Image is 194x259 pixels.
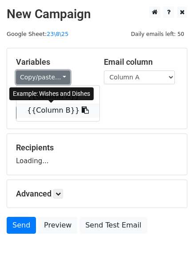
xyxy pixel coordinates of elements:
[7,217,36,234] a: Send
[9,87,94,100] div: Example: Wishes and Dishes
[7,31,68,37] small: Google Sheet:
[38,217,77,234] a: Preview
[79,217,147,234] a: Send Test Email
[16,143,178,153] h5: Recipients
[128,29,187,39] span: Daily emails left: 50
[128,31,187,37] a: Daily emails left: 50
[104,57,178,67] h5: Email column
[7,7,187,22] h2: New Campaign
[16,103,99,118] a: {{Column B}}
[16,57,91,67] h5: Variables
[16,189,178,199] h5: Advanced
[16,143,178,166] div: Loading...
[47,31,68,37] a: 23\8\25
